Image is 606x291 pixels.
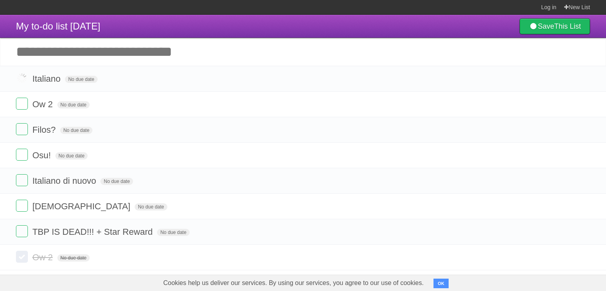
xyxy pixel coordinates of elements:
span: No due date [57,101,90,108]
label: Done [16,225,28,237]
label: Done [16,200,28,212]
b: This List [554,22,581,30]
label: Done [16,123,28,135]
span: No due date [57,254,90,262]
span: Ow 2 [32,252,55,262]
span: Italiano di nuovo [32,176,98,186]
span: [DEMOGRAPHIC_DATA] [32,201,132,211]
span: No due date [65,76,97,83]
label: Done [16,149,28,161]
span: No due date [157,229,189,236]
span: No due date [135,203,167,210]
span: No due date [100,178,133,185]
span: Filos? [32,125,58,135]
label: Done [16,174,28,186]
a: SaveThis List [520,18,590,34]
span: No due date [55,152,88,159]
span: No due date [60,127,92,134]
label: Done [16,251,28,263]
label: Done [16,98,28,110]
span: Osu! [32,150,53,160]
label: Done [16,72,28,84]
span: Ow 2 [32,99,55,109]
span: Italiano [32,74,63,84]
span: TBP IS DEAD!!! + Star Reward [32,227,155,237]
button: OK [433,279,449,288]
span: Cookies help us deliver our services. By using our services, you agree to our use of cookies. [155,275,432,291]
span: My to-do list [DATE] [16,21,100,31]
